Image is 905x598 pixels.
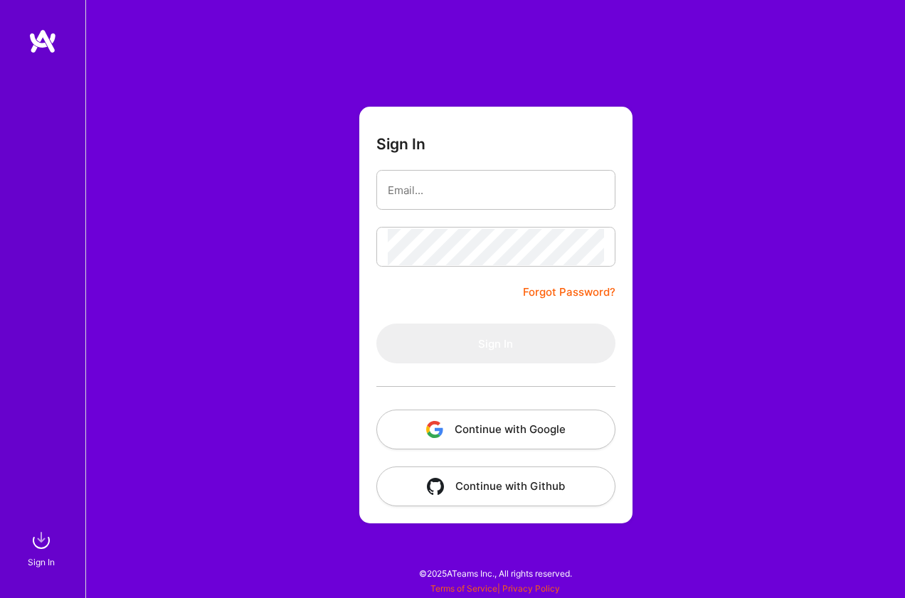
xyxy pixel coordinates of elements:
a: Privacy Policy [502,583,560,594]
button: Continue with Google [376,410,615,449]
div: Sign In [28,555,55,570]
h3: Sign In [376,135,425,153]
div: © 2025 ATeams Inc., All rights reserved. [85,555,905,591]
img: logo [28,28,57,54]
a: Forgot Password? [523,284,615,301]
img: sign in [27,526,55,555]
a: Terms of Service [430,583,497,594]
button: Sign In [376,324,615,363]
img: icon [426,421,443,438]
img: icon [427,478,444,495]
a: sign inSign In [30,526,55,570]
input: Email... [388,172,604,208]
span: | [430,583,560,594]
button: Continue with Github [376,466,615,506]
